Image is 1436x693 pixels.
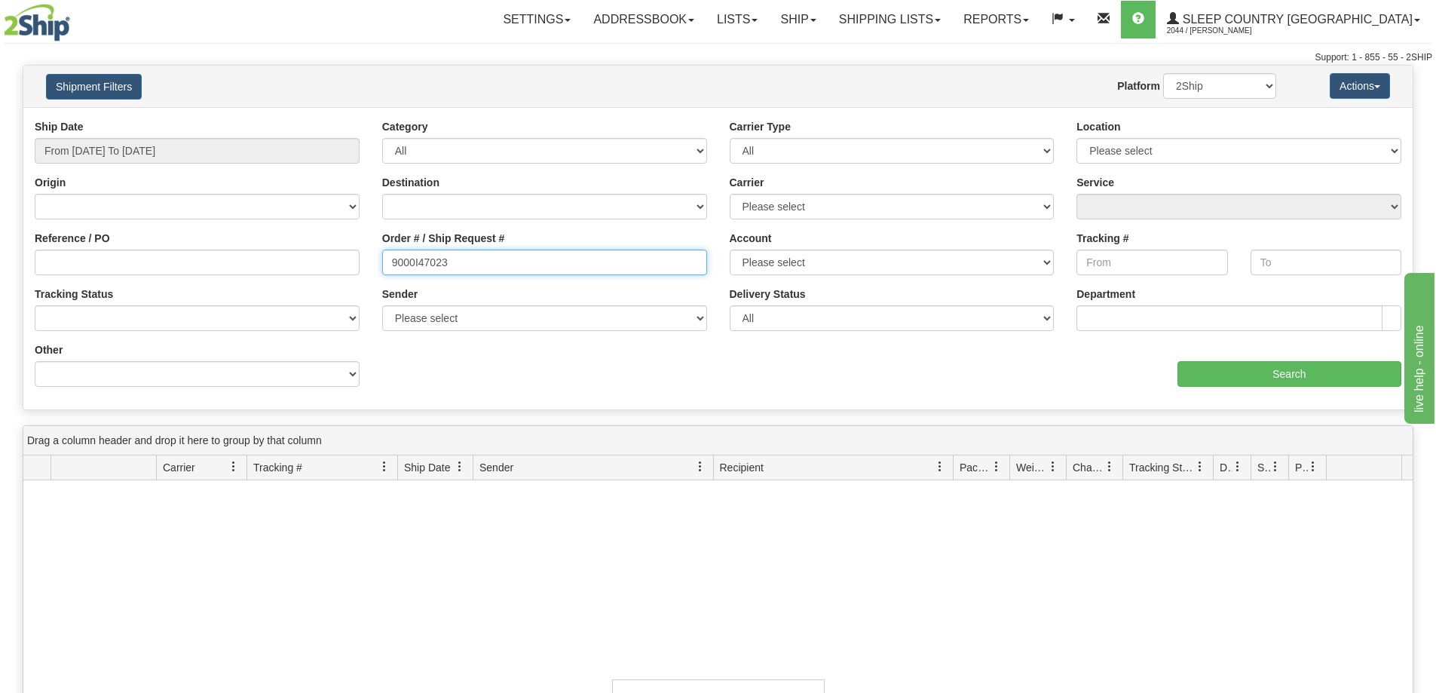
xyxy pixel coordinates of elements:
[769,1,827,38] a: Ship
[706,1,769,38] a: Lists
[984,454,1009,480] a: Packages filter column settings
[35,231,110,246] label: Reference / PO
[730,287,806,302] label: Delivery Status
[1076,250,1227,275] input: From
[927,454,953,480] a: Recipient filter column settings
[960,460,991,475] span: Packages
[404,460,450,475] span: Ship Date
[1263,454,1288,480] a: Shipment Issues filter column settings
[4,4,70,41] img: logo2044.jpg
[1330,73,1390,99] button: Actions
[382,287,418,302] label: Sender
[1129,460,1195,475] span: Tracking Status
[1220,460,1232,475] span: Delivery Status
[1401,269,1434,423] iframe: chat widget
[221,454,246,480] a: Carrier filter column settings
[730,119,791,134] label: Carrier Type
[1187,454,1213,480] a: Tracking Status filter column settings
[46,74,142,100] button: Shipment Filters
[1177,361,1401,387] input: Search
[35,287,113,302] label: Tracking Status
[35,342,63,357] label: Other
[1073,460,1104,475] span: Charge
[479,460,513,475] span: Sender
[1251,250,1401,275] input: To
[730,231,772,246] label: Account
[163,460,195,475] span: Carrier
[1076,287,1135,302] label: Department
[687,454,713,480] a: Sender filter column settings
[23,426,1413,455] div: grid grouping header
[35,119,84,134] label: Ship Date
[382,175,439,190] label: Destination
[730,175,764,190] label: Carrier
[1097,454,1122,480] a: Charge filter column settings
[35,175,66,190] label: Origin
[1076,231,1128,246] label: Tracking #
[382,231,505,246] label: Order # / Ship Request #
[1016,460,1048,475] span: Weight
[1295,460,1308,475] span: Pickup Status
[382,119,428,134] label: Category
[11,9,139,27] div: live help - online
[828,1,952,38] a: Shipping lists
[1076,175,1114,190] label: Service
[447,454,473,480] a: Ship Date filter column settings
[1225,454,1251,480] a: Delivery Status filter column settings
[1156,1,1431,38] a: Sleep Country [GEOGRAPHIC_DATA] 2044 / [PERSON_NAME]
[1257,460,1270,475] span: Shipment Issues
[1076,119,1120,134] label: Location
[720,460,764,475] span: Recipient
[582,1,706,38] a: Addressbook
[1040,454,1066,480] a: Weight filter column settings
[1167,23,1280,38] span: 2044 / [PERSON_NAME]
[952,1,1040,38] a: Reports
[253,460,302,475] span: Tracking #
[1179,13,1413,26] span: Sleep Country [GEOGRAPHIC_DATA]
[1117,78,1160,94] label: Platform
[372,454,397,480] a: Tracking # filter column settings
[491,1,582,38] a: Settings
[4,51,1432,64] div: Support: 1 - 855 - 55 - 2SHIP
[1300,454,1326,480] a: Pickup Status filter column settings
